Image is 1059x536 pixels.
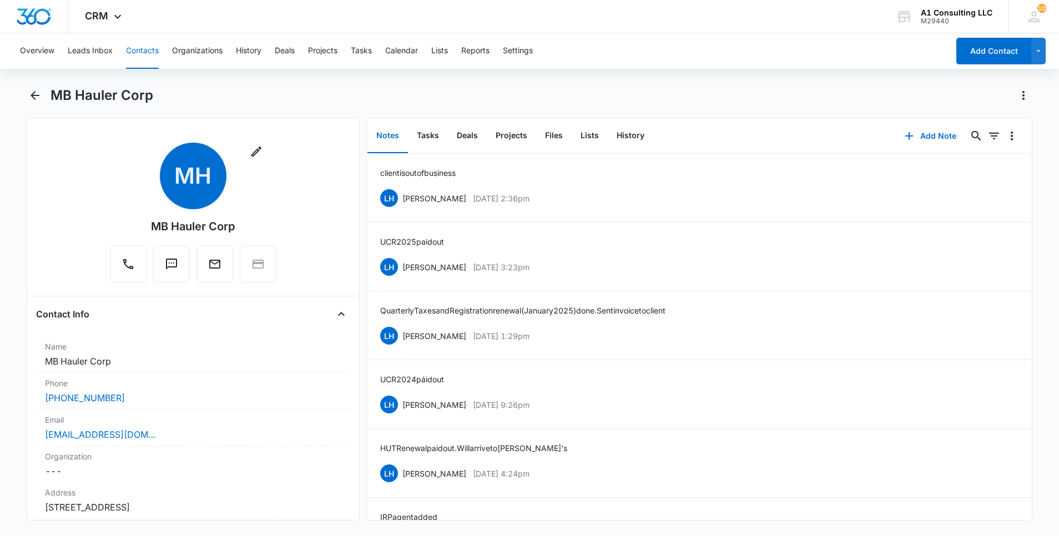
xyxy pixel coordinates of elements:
[380,442,567,454] p: HUT Renewal paid out. Will arrive to [PERSON_NAME]'s
[967,127,985,145] button: Search...
[68,33,113,69] button: Leads Inbox
[380,236,444,247] p: UCR 2025 paid out
[380,511,437,523] p: IRP agent added
[956,38,1031,64] button: Add Contact
[45,451,341,462] label: Organization
[45,341,341,352] label: Name
[402,261,466,273] p: [PERSON_NAME]
[380,305,665,316] p: Quarterly Taxes and Registration renewal (January 2025) done. Sent invoice to client
[402,468,466,479] p: [PERSON_NAME]
[36,373,350,409] div: Phone[PHONE_NUMBER]
[402,399,466,411] p: [PERSON_NAME]
[380,189,398,207] span: LH
[45,500,341,514] dd: [STREET_ADDRESS]
[308,33,337,69] button: Projects
[332,305,350,323] button: Close
[921,8,992,17] div: account name
[536,119,572,153] button: Files
[27,87,44,104] button: Back
[985,127,1003,145] button: Filters
[367,119,408,153] button: Notes
[275,33,295,69] button: Deals
[45,355,341,368] dd: MB Hauler Corp
[36,446,350,482] div: Organization---
[151,218,235,235] div: MB Hauler Corp
[1037,4,1046,13] span: 10
[45,414,341,426] label: Email
[448,119,487,153] button: Deals
[380,167,456,179] p: client is out of business
[380,258,398,276] span: LH
[921,17,992,25] div: account id
[894,123,967,149] button: Add Note
[385,33,418,69] button: Calendar
[572,119,608,153] button: Lists
[402,193,466,204] p: [PERSON_NAME]
[45,377,341,389] label: Phone
[351,33,372,69] button: Tasks
[236,33,261,69] button: History
[1015,87,1032,104] button: Actions
[503,33,533,69] button: Settings
[473,193,529,204] p: [DATE] 2:36pm
[36,336,350,373] div: NameMB Hauler Corp
[380,396,398,413] span: LH
[110,263,147,272] a: Call
[473,261,529,273] p: [DATE] 3:23pm
[196,263,233,272] a: Email
[36,307,89,321] h4: Contact Info
[45,487,341,498] label: Address
[380,327,398,345] span: LH
[153,246,190,282] button: Text
[473,399,529,411] p: [DATE] 9:26pm
[20,33,54,69] button: Overview
[380,464,398,482] span: LH
[196,246,233,282] button: Email
[126,33,159,69] button: Contacts
[1003,127,1021,145] button: Overflow Menu
[461,33,490,69] button: Reports
[408,119,448,153] button: Tasks
[51,87,153,104] h1: MB Hauler Corp
[36,409,350,446] div: Email[EMAIL_ADDRESS][DOMAIN_NAME]
[45,464,341,478] dd: ---
[431,33,448,69] button: Lists
[487,119,536,153] button: Projects
[473,468,529,479] p: [DATE] 4:24pm
[160,143,226,209] span: MH
[608,119,653,153] button: History
[85,10,108,22] span: CRM
[380,373,444,385] p: UCR 2024 páid out
[1037,4,1046,13] div: notifications count
[45,428,156,441] a: [EMAIL_ADDRESS][DOMAIN_NAME]
[473,330,529,342] p: [DATE] 1:29pm
[110,246,147,282] button: Call
[153,263,190,272] a: Text
[45,391,125,404] a: [PHONE_NUMBER]
[172,33,223,69] button: Organizations
[36,482,350,519] div: Address[STREET_ADDRESS]
[402,330,466,342] p: [PERSON_NAME]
